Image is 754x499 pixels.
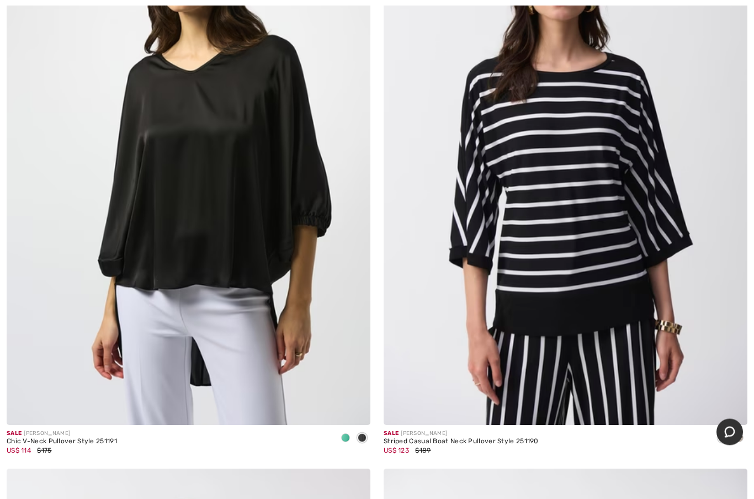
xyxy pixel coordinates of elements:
span: $175 [37,447,51,455]
div: Striped Casual Boat Neck Pullover Style 251190 [384,438,539,446]
span: US$ 123 [384,447,409,455]
iframe: Opens a widget where you can chat to one of our agents [716,419,743,447]
span: Sale [7,431,22,437]
span: $189 [415,447,431,455]
div: Chic V-Neck Pullover Style 251191 [7,438,117,446]
div: [PERSON_NAME] [384,430,539,438]
span: US$ 114 [7,447,31,455]
div: [PERSON_NAME] [7,430,117,438]
span: Sale [384,431,399,437]
div: Black [354,430,370,448]
div: Black/Vanilla [714,430,731,448]
div: Garden green [337,430,354,448]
